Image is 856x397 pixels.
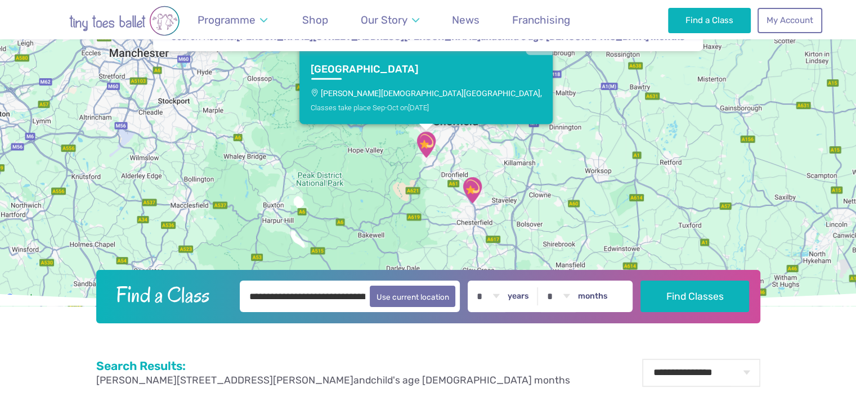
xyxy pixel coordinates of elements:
a: Programme [192,7,273,33]
span: [PERSON_NAME][STREET_ADDRESS][PERSON_NAME] [96,375,353,386]
a: Find a Class [668,8,751,33]
div: Classes take place Sep-Oct on [310,103,541,111]
img: tiny toes ballet [34,6,214,36]
h3: [GEOGRAPHIC_DATA] [310,63,521,76]
p: and [96,373,570,387]
span: child's age [DEMOGRAPHIC_DATA] months [371,375,570,386]
div: Christ Church Dore Community Centre, [412,130,440,159]
span: [DATE] [407,103,428,111]
span: Programme [198,13,256,26]
p: [PERSON_NAME][DEMOGRAPHIC_DATA][GEOGRAPHIC_DATA], [310,88,541,97]
strong: and [236,31,685,42]
a: Our Story [355,7,424,33]
span: Our Story [361,13,407,26]
h2: Search Results: [96,359,570,373]
h2: Find a Class [107,281,232,309]
span: Shop [302,13,328,26]
label: years [508,291,529,301]
label: months [578,291,608,301]
a: Shop [297,7,334,33]
div: Whittington Moor Methodist Church [458,176,486,204]
a: Open this area in Google Maps (opens a new window) [3,291,40,306]
a: Franchising [507,7,576,33]
button: Use current location [370,286,456,307]
a: My Account [758,8,822,33]
img: Google [3,291,40,306]
button: Close [525,28,552,55]
a: News [447,7,485,33]
button: Find Classes [640,281,749,312]
span: Franchising [512,13,570,26]
a: [GEOGRAPHIC_DATA][PERSON_NAME][DEMOGRAPHIC_DATA][GEOGRAPHIC_DATA],Classes take place Sep-Oct on[D... [299,55,553,124]
span: News [452,13,479,26]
